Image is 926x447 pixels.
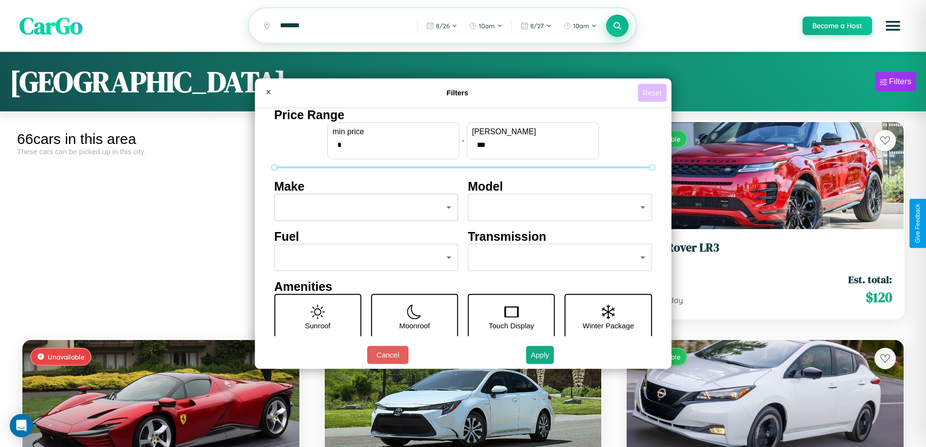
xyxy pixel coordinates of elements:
h4: Fuel [274,230,458,244]
span: Est. total: [848,272,892,286]
p: Moonroof [399,319,430,332]
h1: [GEOGRAPHIC_DATA] [10,62,286,102]
span: $ 120 [866,287,892,307]
div: 66 cars in this area [17,131,305,147]
h4: Amenities [274,280,652,294]
span: Unavailable [48,353,85,361]
button: Apply [526,346,554,364]
button: Reset [638,84,666,102]
h3: Land Rover LR3 [638,241,892,255]
p: Winter Package [583,319,634,332]
span: 10am [573,22,589,30]
h4: Transmission [468,230,652,244]
span: 8 / 26 [436,22,450,30]
a: Land Rover LR32022 [638,241,892,265]
span: / day [663,295,683,305]
span: CarGo [19,10,83,42]
p: - [462,134,464,147]
button: 8/27 [516,18,557,34]
button: Cancel [367,346,408,364]
button: Become a Host [803,17,872,35]
div: Give Feedback [914,204,921,243]
p: Touch Display [489,319,534,332]
h4: Price Range [274,108,652,122]
div: These cars can be picked up in this city. [17,147,305,156]
p: Sunroof [305,319,331,332]
span: 8 / 27 [530,22,544,30]
button: 10am [464,18,507,34]
h4: Make [274,179,458,194]
button: Filters [875,72,916,91]
button: 8/26 [421,18,462,34]
label: [PERSON_NAME] [472,127,594,136]
h4: Filters [277,89,638,97]
div: Open Intercom Messenger [10,414,33,437]
button: 10am [559,18,602,34]
div: Filters [889,77,911,87]
label: min price [332,127,454,136]
span: 10am [479,22,495,30]
h4: Model [468,179,652,194]
button: Open menu [879,12,907,39]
